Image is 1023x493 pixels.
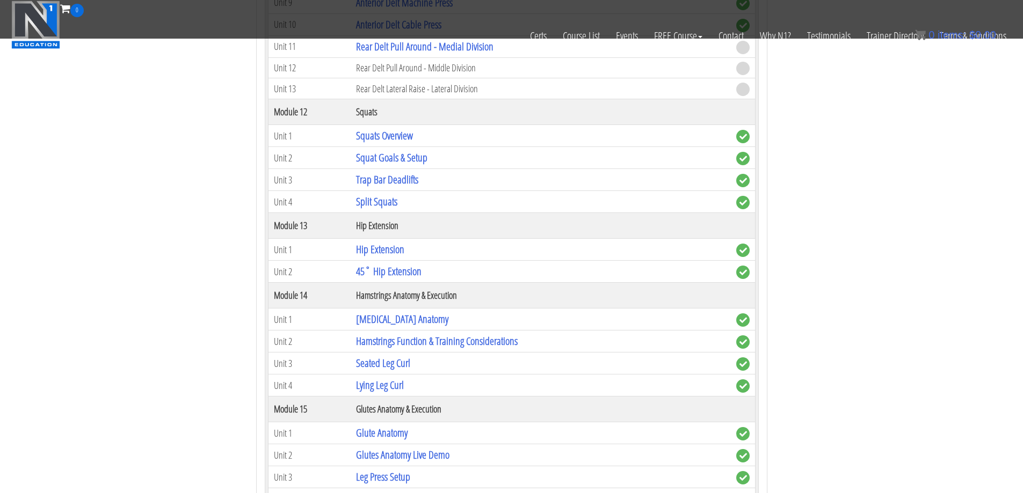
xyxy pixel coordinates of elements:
[268,147,351,169] td: Unit 2
[268,78,351,99] td: Unit 13
[268,330,351,352] td: Unit 2
[969,29,975,41] span: $
[736,427,750,440] span: complete
[356,264,422,278] a: 45˚ Hip Extension
[736,196,750,209] span: complete
[736,335,750,349] span: complete
[736,379,750,393] span: complete
[268,213,351,239] th: Module 13
[268,308,351,330] td: Unit 1
[736,313,750,327] span: complete
[268,57,351,78] td: Unit 12
[932,17,1014,55] a: Terms & Conditions
[70,4,84,17] span: 0
[356,447,449,462] a: Glutes Anatomy Live Demo
[736,130,750,143] span: complete
[268,374,351,396] td: Unit 4
[752,17,799,55] a: Why N1?
[356,172,418,187] a: Trap Bar Deadlifts
[915,29,996,41] a: 0 items: $0.00
[351,396,730,422] th: Glutes Anatomy & Execution
[356,128,413,143] a: Squats Overview
[356,194,397,209] a: Split Squats
[646,17,710,55] a: FREE Course
[938,29,966,41] span: items:
[268,352,351,374] td: Unit 3
[351,283,730,308] th: Hamstrings Anatomy & Execution
[351,99,730,125] th: Squats
[736,244,750,257] span: complete
[268,283,351,308] th: Module 14
[356,378,404,392] a: Lying Leg Curl
[268,422,351,444] td: Unit 1
[356,469,410,484] a: Leg Press Setup
[268,99,351,125] th: Module 12
[356,312,448,326] a: [MEDICAL_DATA] Anatomy
[356,150,427,165] a: Squat Goals & Setup
[522,17,555,55] a: Certs
[351,57,730,78] td: Rear Delt Pull Around - Middle Division
[356,425,408,440] a: Glute Anatomy
[555,17,608,55] a: Course List
[268,125,351,147] td: Unit 1
[268,396,351,422] th: Module 15
[268,191,351,213] td: Unit 4
[268,466,351,488] td: Unit 3
[736,449,750,462] span: complete
[351,213,730,239] th: Hip Extension
[799,17,859,55] a: Testimonials
[736,266,750,279] span: complete
[356,334,518,348] a: Hamstrings Function & Training Considerations
[356,356,410,370] a: Seated Leg Curl
[736,357,750,371] span: complete
[351,78,730,99] td: Rear Delt Lateral Raise - Lateral Division
[928,29,934,41] span: 0
[859,17,932,55] a: Trainer Directory
[60,1,84,16] a: 0
[268,169,351,191] td: Unit 3
[608,17,646,55] a: Events
[268,444,351,466] td: Unit 2
[268,239,351,261] td: Unit 1
[736,471,750,484] span: complete
[11,1,60,49] img: n1-education
[268,261,351,283] td: Unit 2
[356,242,404,256] a: Hip Extension
[969,29,996,41] bdi: 0.00
[915,30,926,40] img: icon11.png
[736,174,750,187] span: complete
[736,152,750,165] span: complete
[710,17,752,55] a: Contact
